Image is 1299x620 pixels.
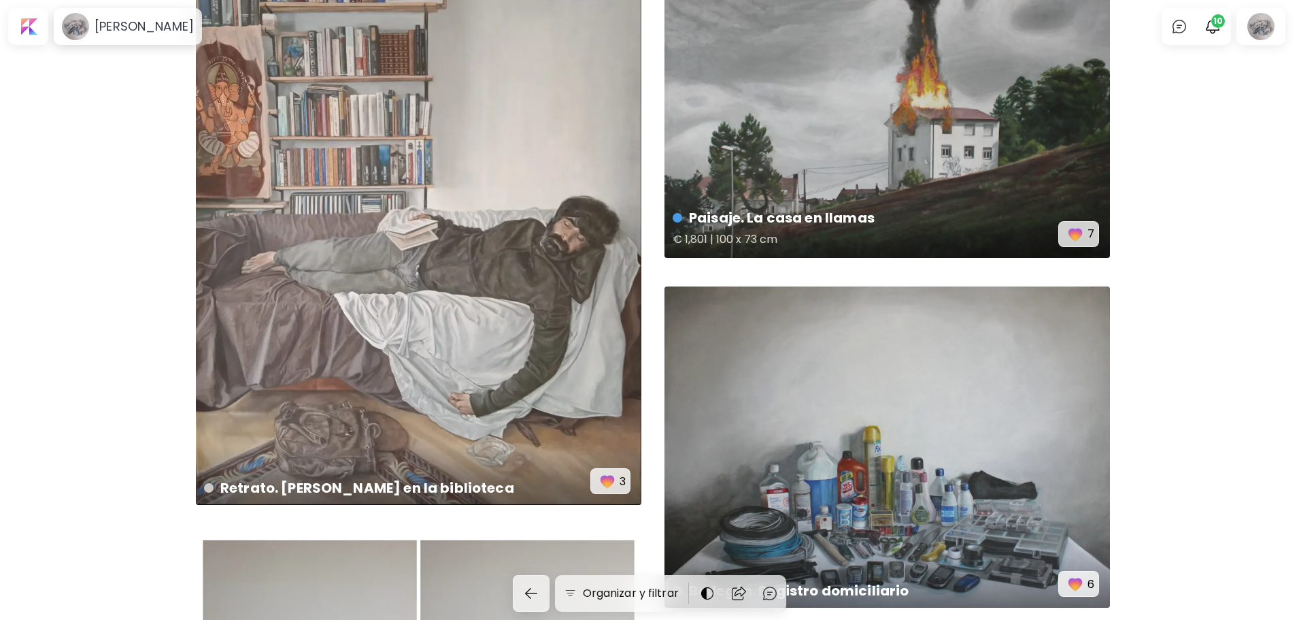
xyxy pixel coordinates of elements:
img: back [523,585,539,602]
span: 10 [1211,14,1225,28]
p: 6 [1087,576,1094,593]
img: bellIcon [1204,18,1221,35]
button: back [513,575,550,612]
button: favorites6 [1058,571,1099,597]
p: 3 [620,473,626,490]
img: chatIcon [1171,18,1187,35]
h4: Retrato. [PERSON_NAME] en la biblioteca [204,478,590,498]
img: favorites [1066,225,1085,244]
img: favorites [1066,574,1085,593]
img: favorites [598,472,617,491]
button: favorites7 [1058,221,1099,247]
p: 7 [1087,225,1094,242]
h6: Organizar y filtrar [583,585,679,602]
a: back [513,575,555,612]
h6: [PERSON_NAME] [95,18,194,35]
h4: Bodegón. Registro domiciliario [673,581,1058,601]
a: Bodegón. Registro domiciliariofavorites6https://cdn.kaleido.art/CDN/Artwork/123580/Primary/medium... [664,287,1110,608]
h5: € 1,801 | 100 x 73 cm [673,228,1058,255]
img: chatIcon [762,585,778,602]
h4: Paisaje. La casa en llamas [673,208,1058,228]
button: favorites3 [590,468,630,494]
button: bellIcon10 [1201,15,1224,38]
